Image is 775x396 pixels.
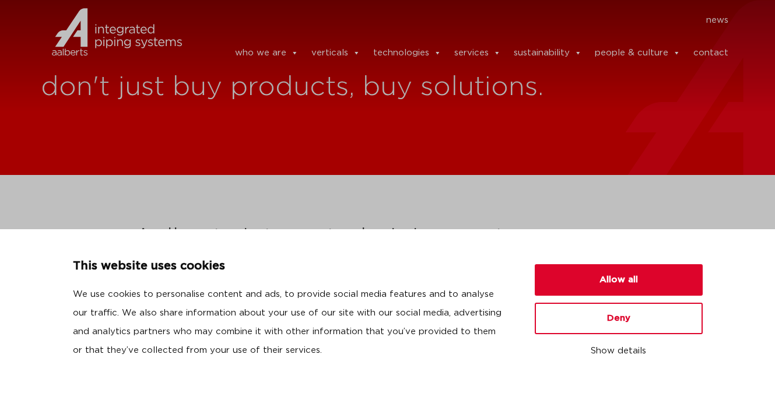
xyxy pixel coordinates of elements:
p: We use cookies to personalise content and ads, to provide social media features and to analyse ou... [73,285,507,360]
nav: Menu [199,11,729,30]
a: services [454,41,501,65]
button: Deny [535,303,703,334]
button: Show details [535,341,703,361]
a: technologies [373,41,441,65]
a: news [706,11,728,30]
a: contact [693,41,728,65]
a: who we are [235,41,299,65]
a: people & culture [595,41,681,65]
p: This website uses cookies [73,257,507,276]
a: verticals [311,41,360,65]
h2: we are Aalberts integrated piping systems [47,225,729,253]
button: Allow all [535,264,703,296]
a: sustainability [514,41,582,65]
